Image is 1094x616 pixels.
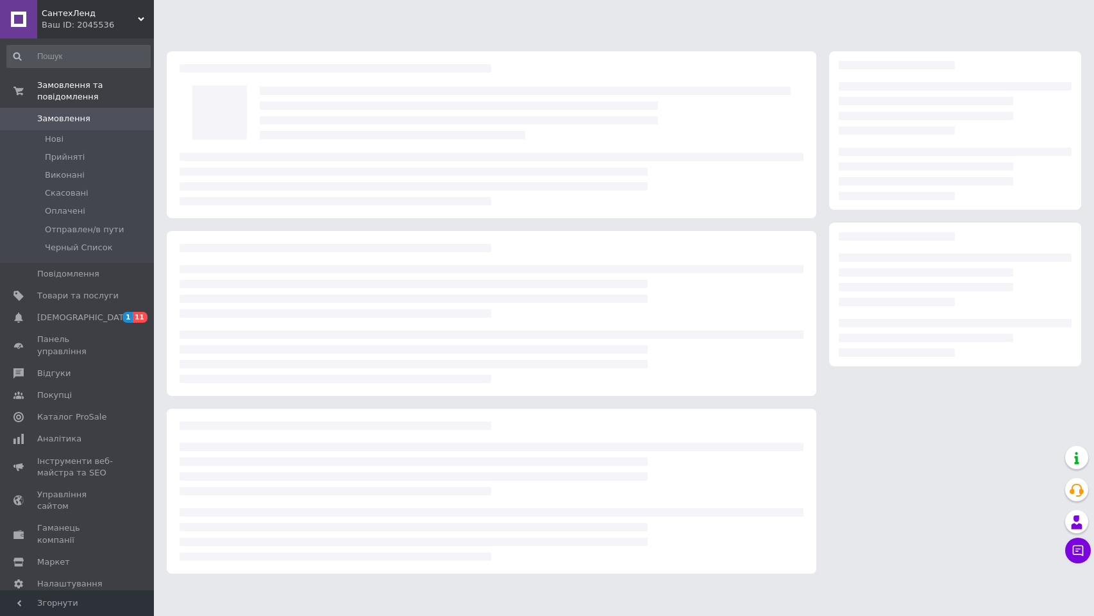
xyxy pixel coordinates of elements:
span: Виконані [45,169,85,181]
span: Управління сайтом [37,489,119,512]
span: 1 [122,312,133,323]
span: Черный Список [45,242,113,253]
span: Покупці [37,389,72,401]
span: Налаштування [37,578,103,590]
div: Ваш ID: 2045536 [42,19,154,31]
span: Відгуки [37,368,71,379]
span: Замовлення та повідомлення [37,80,154,103]
span: Замовлення [37,113,90,124]
span: Нові [45,133,63,145]
span: Оплачені [45,205,85,217]
span: Каталог ProSale [37,411,106,423]
button: Чат з покупцем [1065,538,1091,563]
span: Панель управління [37,334,119,357]
span: СантехЛенд [42,8,138,19]
input: Пошук [6,45,151,68]
span: Повідомлення [37,268,99,280]
span: Інструменти веб-майстра та SEO [37,456,119,479]
span: Товари та послуги [37,290,119,302]
span: 11 [133,312,147,323]
span: [DEMOGRAPHIC_DATA] [37,312,132,323]
span: Скасовані [45,187,88,199]
span: Маркет [37,556,70,568]
span: Отправлен/в пути [45,224,124,235]
span: Аналітика [37,433,81,445]
span: Гаманець компанії [37,522,119,545]
span: Прийняті [45,151,85,163]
